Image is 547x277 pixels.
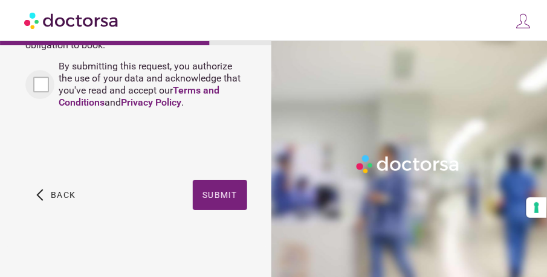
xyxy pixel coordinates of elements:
span: Submit [202,190,238,200]
button: arrow_back_ios Back [31,180,80,210]
img: Doctorsa.com [24,7,120,34]
button: Your consent preferences for tracking technologies [526,197,547,218]
img: icons8-customer-100.png [515,13,532,30]
iframe: reCAPTCHA [25,121,209,168]
span: Back [51,190,76,200]
button: Submit [193,180,247,210]
img: Logo-Doctorsa-trans-White-partial-flat.png [354,152,463,176]
span: By submitting this request, you authorize the use of your data and acknowledge that you've read a... [59,60,241,108]
a: Terms and Conditions [59,84,219,108]
a: Privacy Policy [121,97,181,108]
